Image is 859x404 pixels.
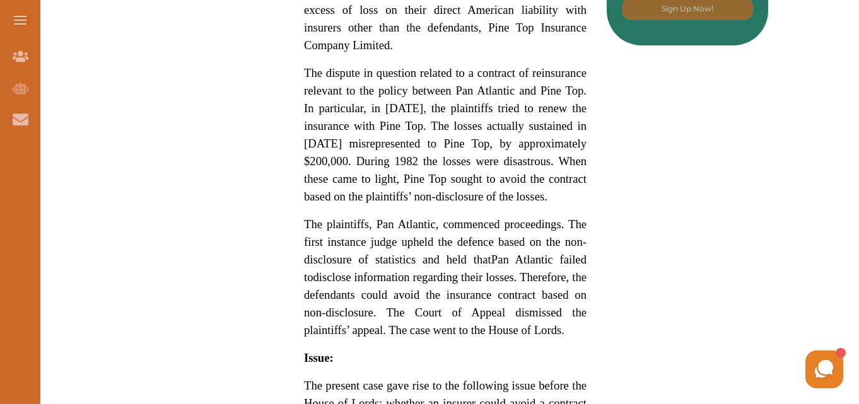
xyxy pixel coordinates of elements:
[304,66,587,203] span: The dispute in question related to a contract of reinsurance relevant to the policy between Pan A...
[304,253,587,284] span: Pan Atlantic failed to
[304,270,587,337] span: disclose information regarding their losses. Therefore, the defendants could avoid the insurance ...
[662,3,713,14] p: Sign Up Now!
[556,347,846,391] iframe: HelpCrunch
[304,351,334,364] strong: Issue:
[304,217,587,266] span: The plaintiffs, Pan Atlantic, commenced proceedings. The first instance judge upheld the defence ...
